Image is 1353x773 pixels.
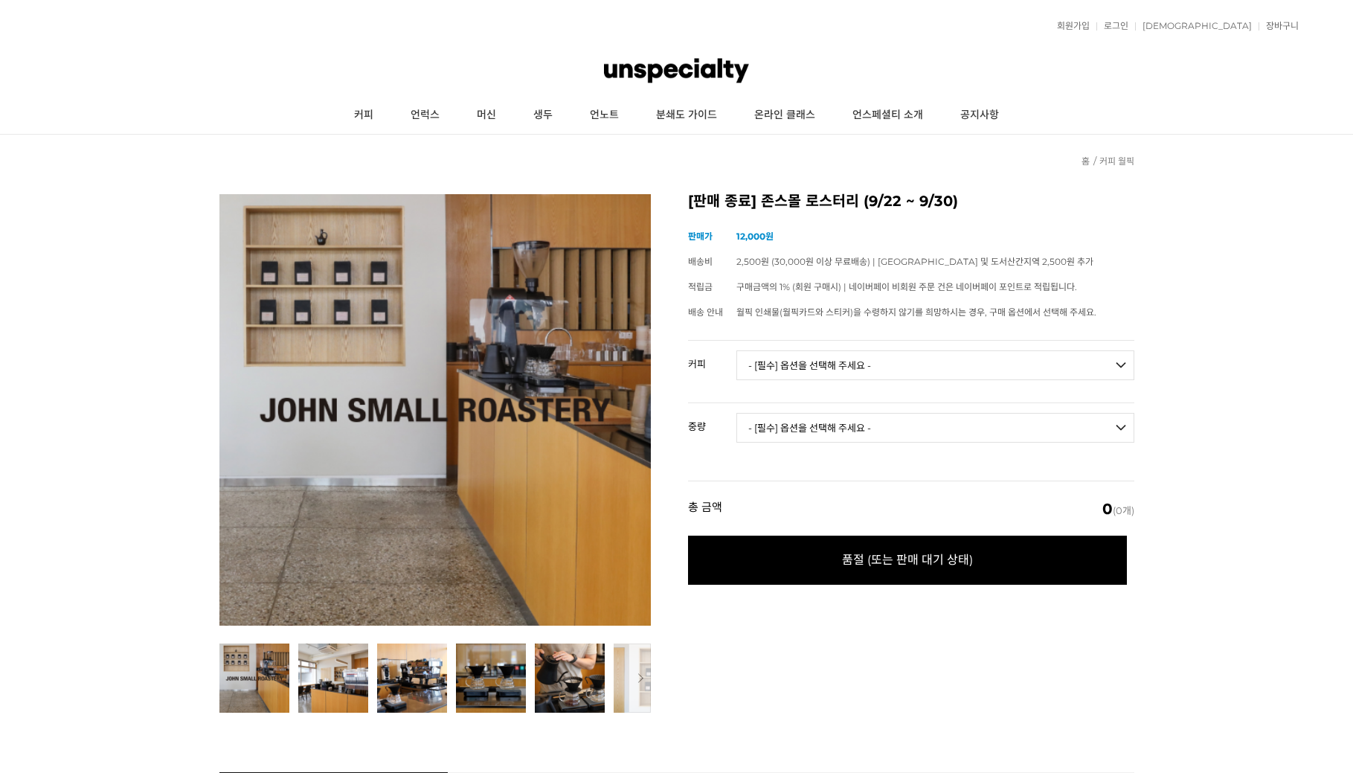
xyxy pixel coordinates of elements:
[1099,155,1134,167] a: 커피 월픽
[604,48,748,93] img: 언스페셜티 몰
[736,256,1093,267] span: 2,500원 (30,000원 이상 무료배송) | [GEOGRAPHIC_DATA] 및 도서산간지역 2,500원 추가
[1259,22,1299,31] a: 장바구니
[515,97,571,134] a: 생두
[736,281,1077,292] span: 구매금액의 1% (회원 구매시) | 네이버페이 비회원 주문 건은 네이버페이 포인트로 적립됩니다.
[1050,22,1090,31] a: 회원가입
[688,194,1134,209] h2: [판매 종료] 존스몰 로스터리 (9/22 ~ 9/30)
[688,256,713,267] span: 배송비
[688,501,722,516] strong: 총 금액
[688,231,713,242] span: 판매가
[834,97,942,134] a: 언스페셜티 소개
[219,194,651,626] img: [판매 종료] 존스몰 로스터리 (9/22 ~ 9/30)
[688,281,713,292] span: 적립금
[1135,22,1252,31] a: [DEMOGRAPHIC_DATA]
[736,231,774,242] strong: 12,000원
[629,644,651,713] button: 다음
[688,341,736,375] th: 커피
[571,97,637,134] a: 언노트
[736,97,834,134] a: 온라인 클래스
[688,536,1127,585] span: 품절 (또는 판매 대기 상태)
[688,403,736,437] th: 중량
[688,307,723,318] span: 배송 안내
[1082,155,1090,167] a: 홈
[942,97,1018,134] a: 공지사항
[1102,501,1134,516] span: (0개)
[392,97,458,134] a: 언럭스
[335,97,392,134] a: 커피
[736,307,1096,318] span: 월픽 인쇄물(월픽카드와 스티커)을 수령하지 않기를 희망하시는 경우, 구매 옵션에서 선택해 주세요.
[637,97,736,134] a: 분쇄도 가이드
[458,97,515,134] a: 머신
[1096,22,1128,31] a: 로그인
[1102,500,1113,518] em: 0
